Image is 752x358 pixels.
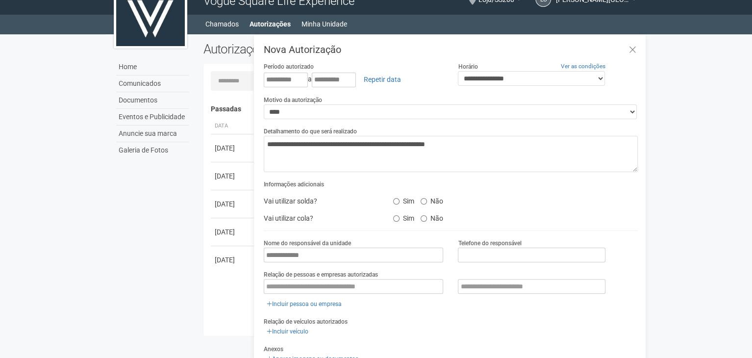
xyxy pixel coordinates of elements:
a: Eventos e Publicidade [116,109,189,126]
label: Nome do responsável da unidade [264,239,351,248]
div: a [264,71,444,88]
label: Sim [393,211,414,223]
a: Galeria de Fotos [116,142,189,158]
label: Telefone do responsável [458,239,521,248]
h2: Autorizações [203,42,413,56]
a: Home [116,59,189,76]
a: Comunicados [116,76,189,92]
a: Documentos [116,92,189,109]
a: Chamados [205,17,239,31]
input: Não [421,198,427,205]
div: [DATE] [215,199,251,209]
label: Não [421,194,443,205]
div: [DATE] [215,143,251,153]
label: Sim [393,194,414,205]
label: Relação de veículos autorizados [264,317,348,326]
a: Incluir veículo [264,326,311,337]
label: Período autorizado [264,62,314,71]
div: [DATE] [215,255,251,265]
a: Ver as condições [561,63,605,70]
label: Anexos [264,345,283,354]
h4: Passadas [211,105,631,113]
label: Motivo da autorização [264,96,322,104]
label: Informações adicionais [264,180,324,189]
label: Relação de pessoas e empresas autorizadas [264,270,378,279]
label: Horário [458,62,477,71]
a: Minha Unidade [301,17,347,31]
div: Vai utilizar solda? [256,194,386,208]
a: Incluir pessoa ou empresa [264,299,345,309]
input: Sim [393,215,400,222]
label: Não [421,211,443,223]
input: Sim [393,198,400,205]
div: Vai utilizar cola? [256,211,386,226]
a: Autorizações [250,17,291,31]
a: Anuncie sua marca [116,126,189,142]
th: Data [211,118,255,134]
a: Repetir data [357,71,407,88]
h3: Nova Autorização [264,45,638,54]
div: [DATE] [215,227,251,237]
div: [DATE] [215,171,251,181]
label: Detalhamento do que será realizado [264,127,357,136]
input: Não [421,215,427,222]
